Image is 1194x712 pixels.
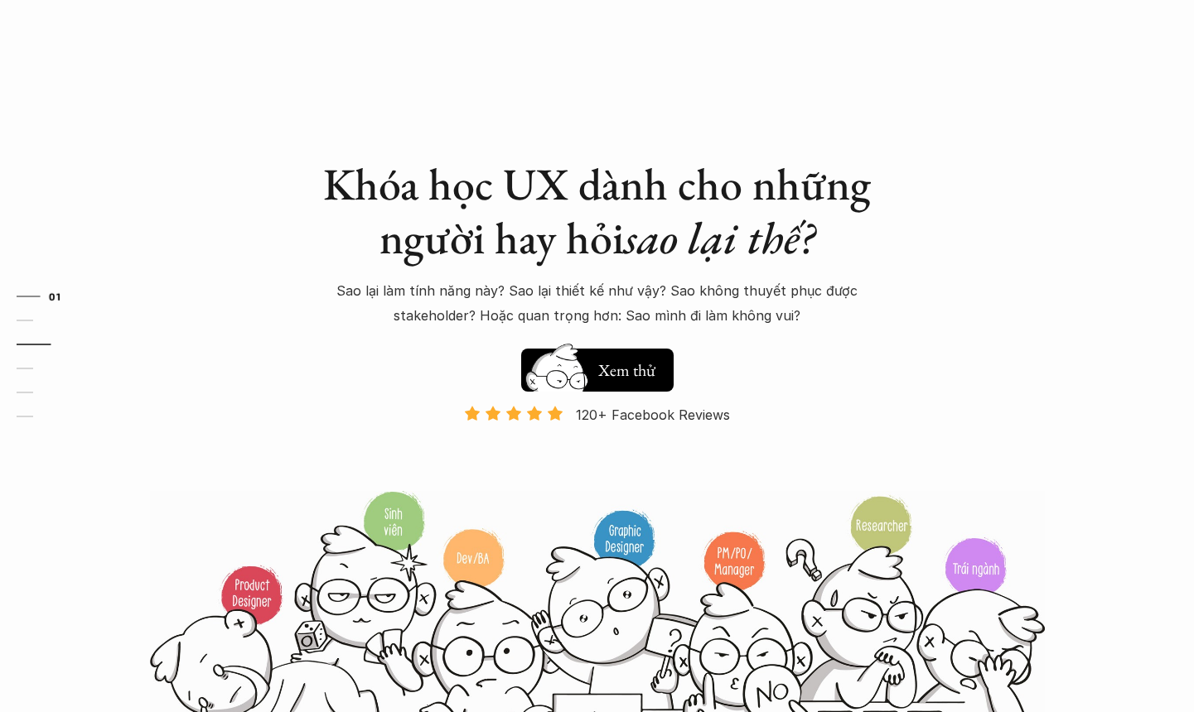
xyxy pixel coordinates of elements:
em: sao lại thế? [624,209,815,267]
strong: 06 [41,410,55,421]
p: 120+ Facebook Reviews [576,402,730,427]
h5: Xem thử [596,358,657,382]
strong: 02 [41,314,55,325]
p: Sao lại làm tính năng này? Sao lại thiết kế như vậy? Sao không thuyết phục được stakeholder? Hoặc... [307,278,887,329]
p: Và đang giảm dần do Facebook ra tính năng Locked Profile 😭 😭 😭 [466,435,728,486]
strong: 03 [58,338,71,349]
h5: Hay thôi [596,355,652,378]
strong: 05 [41,386,55,397]
strong: 04 [41,362,56,373]
strong: 01 [49,290,60,301]
a: Xem thử [521,340,674,392]
a: 120+ Facebook Reviews [450,405,745,488]
h1: Khóa học UX dành cho những người hay hỏi [307,157,887,265]
a: 01 [17,286,95,306]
